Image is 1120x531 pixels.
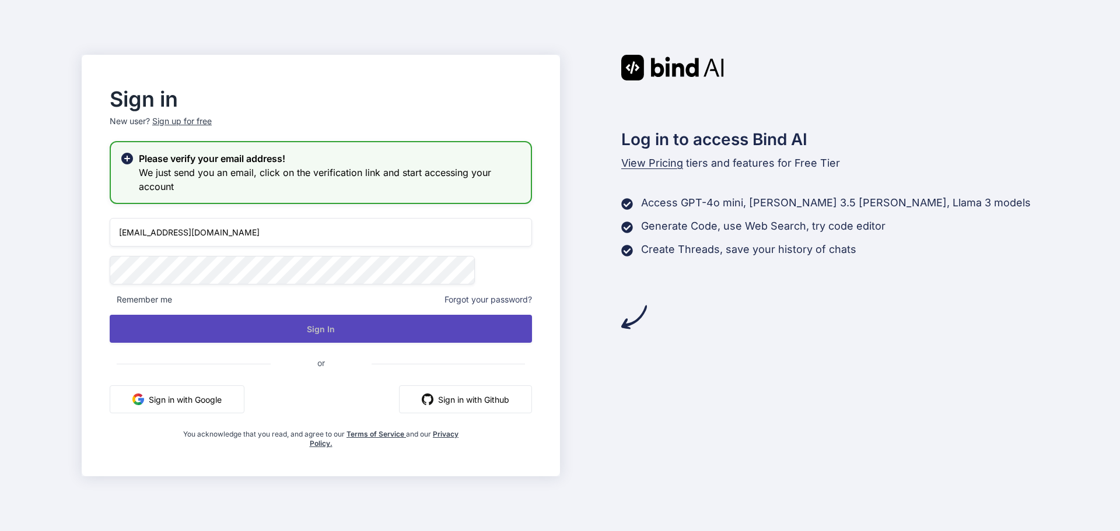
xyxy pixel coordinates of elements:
p: tiers and features for Free Tier [621,155,1038,171]
p: Generate Code, use Web Search, try code editor [641,218,885,234]
span: Remember me [110,294,172,305]
h3: We just send you an email, click on the verification link and start accessing your account [139,166,521,194]
p: Create Threads, save your history of chats [641,241,856,258]
h2: Please verify your email address! [139,152,521,166]
img: Bind AI logo [621,55,724,80]
h2: Sign in [110,90,532,108]
h2: Log in to access Bind AI [621,127,1038,152]
span: or [271,349,372,377]
input: Login or Email [110,218,532,247]
div: Sign up for free [152,115,212,127]
span: View Pricing [621,157,683,169]
button: Sign in with Google [110,385,244,413]
span: Forgot your password? [444,294,532,305]
img: github [422,393,433,405]
img: arrow [621,304,647,330]
a: Terms of Service [346,430,406,438]
button: Sign in with Github [399,385,532,413]
a: Privacy Policy. [310,430,459,448]
div: You acknowledge that you read, and agree to our and our [180,423,462,448]
p: Access GPT-4o mini, [PERSON_NAME] 3.5 [PERSON_NAME], Llama 3 models [641,195,1031,211]
button: Sign In [110,315,532,343]
p: New user? [110,115,532,141]
img: google [132,393,144,405]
